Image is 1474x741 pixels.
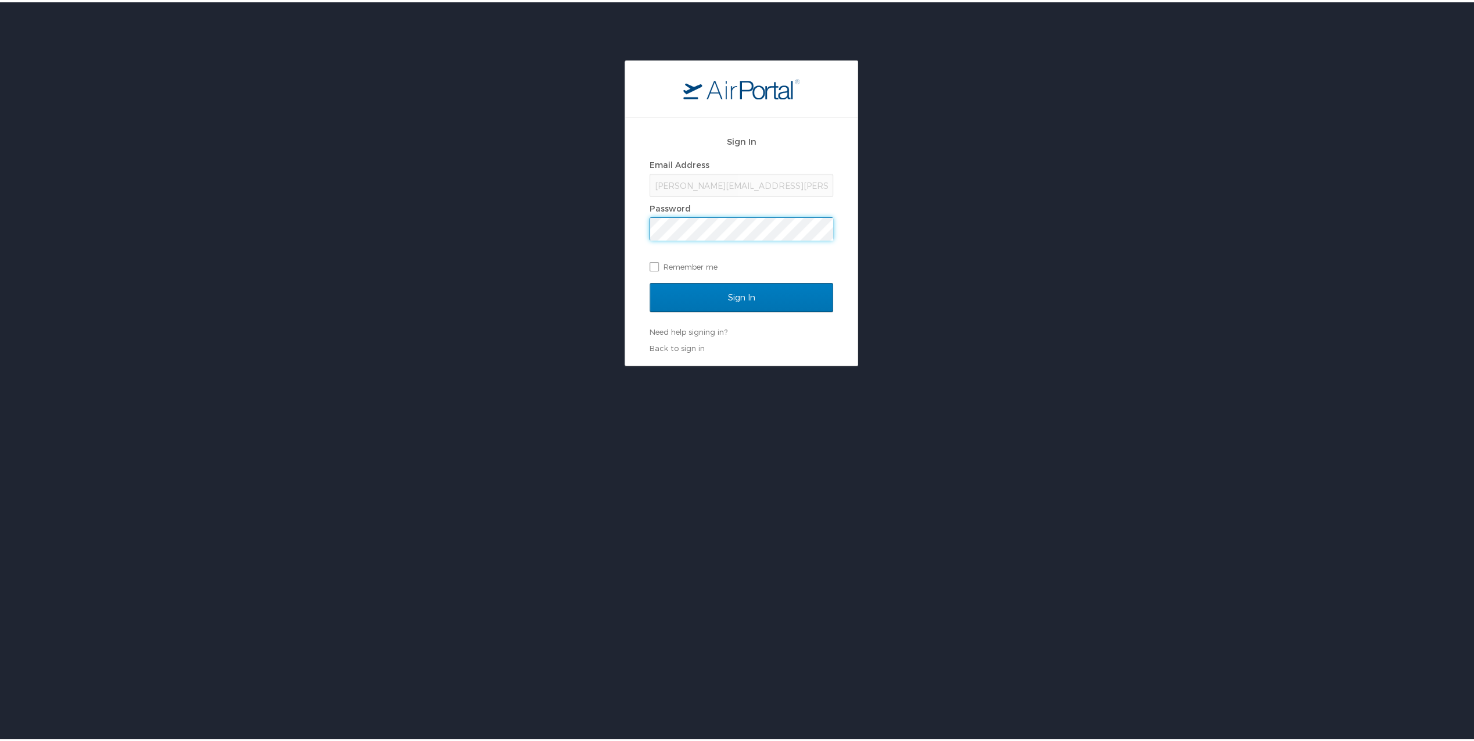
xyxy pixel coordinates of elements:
[650,256,833,273] label: Remember me
[650,201,691,211] label: Password
[650,157,709,167] label: Email Address
[650,281,833,310] input: Sign In
[683,76,799,97] img: logo
[650,341,705,350] a: Back to sign in
[650,133,833,146] h2: Sign In
[650,325,727,334] a: Need help signing in?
